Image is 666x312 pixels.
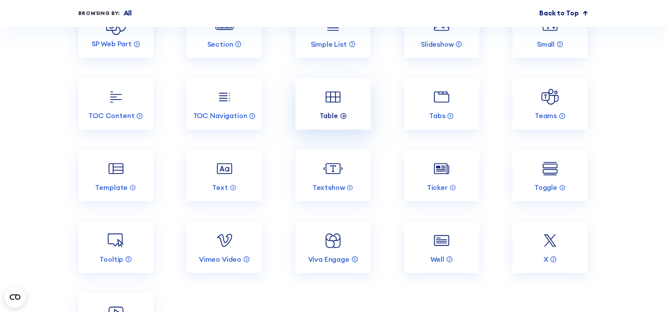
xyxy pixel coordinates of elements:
img: Text [214,159,234,178]
img: Tooltip [106,230,126,250]
p: Toggle [534,183,557,192]
a: Text [187,149,262,201]
a: Slideshow [404,6,479,58]
img: Ticker [431,159,451,178]
a: Well [404,221,479,273]
a: Ticker [404,149,479,201]
a: Textshow [295,149,371,201]
p: Teams [535,111,557,120]
img: Viva Engage [323,230,343,250]
p: All [124,8,132,19]
a: Tooltip [78,221,154,273]
img: TOC Navigation [214,87,234,107]
p: Section [207,40,233,49]
a: TOC Content [78,78,154,130]
p: Ticker [427,183,448,192]
a: Teams [512,78,588,130]
img: Textshow [323,159,343,178]
p: Viva Engage [308,255,349,264]
p: Template [95,183,128,192]
p: Textshow [313,183,345,192]
img: Toggle [540,159,560,178]
p: Text [212,183,228,192]
a: Template [78,149,154,201]
a: Tabs [404,78,479,130]
p: Simple List [310,40,346,49]
p: Back to Top [539,8,578,19]
p: Tabs [429,111,445,120]
div: Browsing by: [78,10,120,17]
p: Table [319,111,338,120]
img: Vimeo Video [214,230,234,250]
img: Table [323,87,343,107]
img: Tabs [431,87,451,107]
a: Table [295,78,371,130]
p: Vimeo Video [199,255,241,264]
img: Teams [540,87,560,107]
p: TOC Content [88,111,134,120]
p: Tooltip [99,255,123,264]
a: SP Web Part [78,6,154,58]
a: TOC Navigation [187,78,262,130]
a: Section [187,6,262,58]
a: Viva Engage [295,221,371,273]
a: Vimeo Video [187,221,262,273]
iframe: Chat Widget [508,210,666,312]
img: TOC Content [106,87,126,107]
p: SP Web Part [92,39,132,48]
a: Simple List [295,6,371,58]
img: Well [431,230,451,250]
p: Slideshow [421,40,454,49]
a: Toggle [512,149,588,201]
a: Back to Top [539,8,588,19]
a: Small [512,6,588,58]
button: Open CMP widget [4,286,26,308]
img: Template [106,159,126,178]
p: TOC Navigation [193,111,247,120]
p: Well [431,255,444,264]
p: Small [537,40,555,49]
